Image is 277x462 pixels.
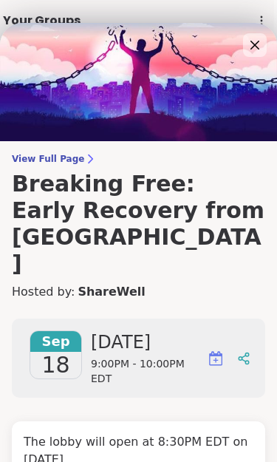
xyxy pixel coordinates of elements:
[207,350,225,367] img: ShareWell Logomark
[12,153,265,165] span: View Full Page
[91,357,207,386] span: 9:00PM - 10:00PM EDT
[41,352,69,378] span: 18
[12,153,265,277] a: View Full PageBreaking Free: Early Recovery from [GEOGRAPHIC_DATA]
[78,283,145,301] a: ShareWell
[12,171,265,277] h3: Breaking Free: Early Recovery from [GEOGRAPHIC_DATA]
[12,283,265,301] h4: Hosted by:
[91,330,207,354] span: [DATE]
[3,12,81,30] span: Your Groups
[30,331,81,352] span: Sep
